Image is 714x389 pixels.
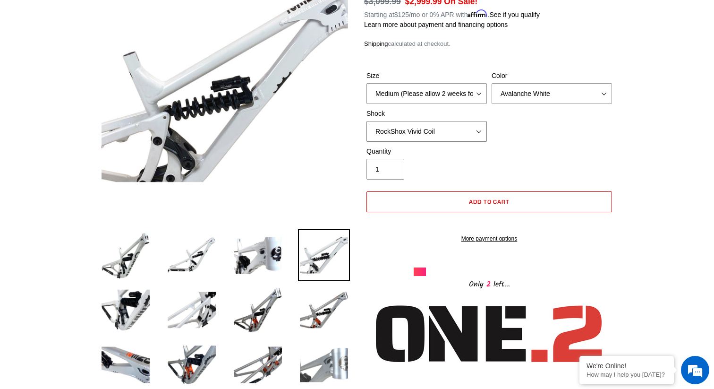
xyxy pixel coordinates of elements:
div: calculated at checkout. [364,39,614,49]
img: Load image into Gallery viewer, ONE.2 Super Enduro - Frameset [298,284,350,336]
label: Color [492,71,612,81]
div: Only left... [414,276,565,291]
a: More payment options [366,234,612,243]
a: See if you qualify - Learn more about Affirm Financing (opens in modal) [489,11,540,18]
div: Minimize live chat window [155,5,178,27]
div: Chat with us now [63,53,173,65]
img: Load image into Gallery viewer, ONE.2 Super Enduro - Frameset [166,229,218,281]
label: Shock [366,109,487,119]
img: Load image into Gallery viewer, ONE.2 Super Enduro - Frameset [100,284,152,336]
a: Learn more about payment and financing options [364,21,508,28]
span: Affirm [467,9,487,17]
label: Size [366,71,487,81]
img: Load image into Gallery viewer, ONE.2 Super Enduro - Frameset [166,284,218,336]
img: Load image into Gallery viewer, ONE.2 Super Enduro - Frameset [298,229,350,281]
p: How may I help you today? [586,371,667,378]
img: Load image into Gallery viewer, ONE.2 Super Enduro - Frameset [100,229,152,281]
span: Add to cart [469,198,510,205]
p: Starting at /mo or 0% APR with . [364,8,540,20]
img: Load image into Gallery viewer, ONE.2 Super Enduro - Frameset [232,284,284,336]
a: Shipping [364,40,388,48]
button: Add to cart [366,191,612,212]
span: 2 [484,278,493,290]
span: We're online! [55,119,130,215]
div: Navigation go back [10,52,25,66]
textarea: Type your message and hit 'Enter' [5,258,180,291]
img: Load image into Gallery viewer, ONE.2 Super Enduro - Frameset [232,229,284,281]
div: We're Online! [586,362,667,370]
label: Quantity [366,147,487,156]
span: $125 [394,11,409,18]
img: d_696896380_company_1647369064580_696896380 [30,47,54,71]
